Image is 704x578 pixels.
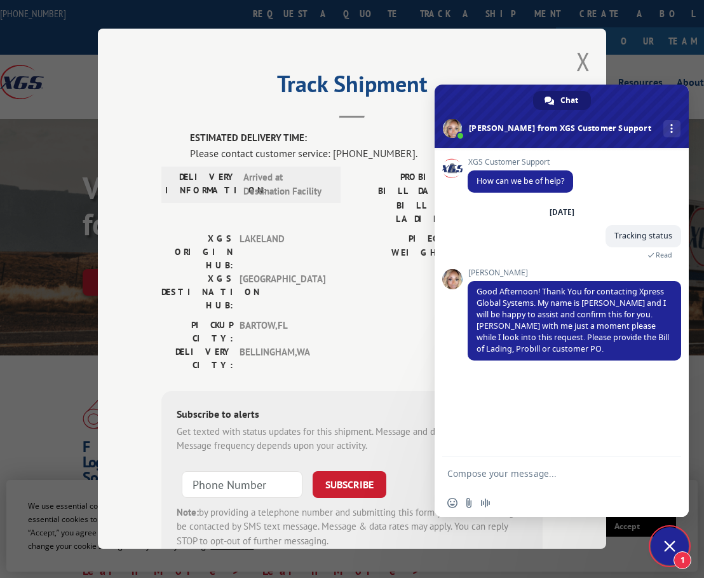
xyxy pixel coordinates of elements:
div: [DATE] [550,209,574,216]
label: BILL OF LADING: [352,199,452,226]
input: Phone Number [182,471,302,498]
div: by providing a telephone number and submitting this form you are consenting to be contacted by SM... [177,506,527,549]
label: DELIVERY INFORMATION: [165,170,237,199]
a: Close chat [651,527,689,565]
span: How can we be of help? [477,175,564,186]
div: Get texted with status updates for this shipment. Message and data rates may apply. Message frequ... [177,425,527,453]
span: Send a file [464,498,474,508]
a: Chat [533,91,591,110]
span: [PERSON_NAME] [468,268,681,277]
span: Tracking status [614,230,672,241]
label: ESTIMATED DELIVERY TIME: [190,132,543,146]
label: PIECES: [352,232,452,247]
span: [GEOGRAPHIC_DATA] [240,272,325,312]
span: Read [656,251,672,259]
label: BILL DATE: [352,185,452,200]
span: Good Afternoon! Thank You for contacting Xpress Global Systems. My name is [PERSON_NAME] and I wi... [477,286,669,354]
button: Close modal [576,45,590,78]
label: PICKUP CITY: [161,319,233,345]
strong: Note: [177,506,199,518]
span: Audio message [480,498,491,508]
span: XGS Customer Support [468,158,573,167]
label: XGS DESTINATION HUB: [161,272,233,312]
label: XGS ORIGIN HUB: [161,232,233,272]
div: Subscribe to alerts [177,406,527,425]
span: Chat [560,91,578,110]
label: PROBILL: [352,170,452,185]
div: Please contact customer service: [PHONE_NUMBER]. [190,146,543,161]
span: 1 [674,551,691,569]
textarea: Compose your message... [447,457,651,489]
label: DELIVERY CITY: [161,345,233,372]
button: SUBSCRIBE [313,471,386,498]
h2: Track Shipment [161,75,543,99]
span: Insert an emoji [447,498,457,508]
span: BARTOW , FL [240,319,325,345]
label: WEIGHT: [352,247,452,261]
span: BELLINGHAM , WA [240,345,325,372]
span: Arrived at Destination Facility [243,170,329,199]
span: LAKELAND [240,232,325,272]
